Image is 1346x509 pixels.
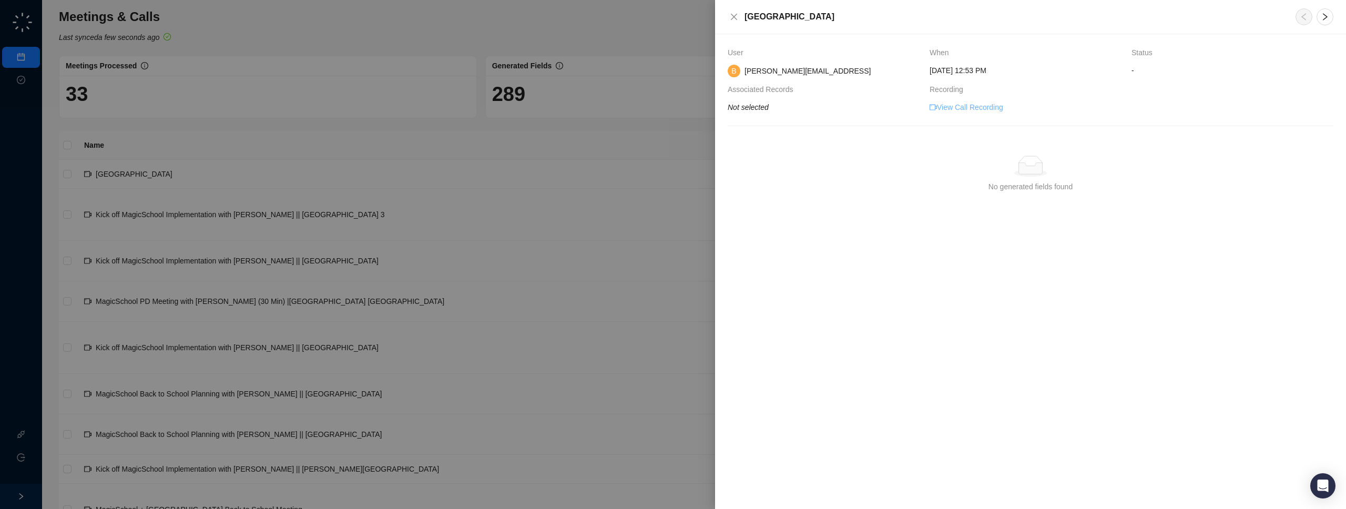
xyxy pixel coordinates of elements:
a: video-cameraView Call Recording [930,101,1003,113]
span: - [1131,65,1333,76]
span: close [730,13,738,21]
span: [PERSON_NAME][EMAIL_ADDRESS] [745,67,871,75]
i: Not selected [728,103,769,111]
span: User [728,47,749,58]
button: Close [728,11,740,23]
div: Open Intercom Messenger [1310,473,1335,498]
span: Associated Records [728,84,799,95]
span: video-camera [930,104,937,111]
span: right [1321,13,1329,21]
span: When [930,47,954,58]
span: [DATE] 12:53 PM [930,65,986,76]
div: No generated fields found [988,181,1073,192]
span: Status [1131,47,1158,58]
h5: [GEOGRAPHIC_DATA] [745,11,1283,23]
span: Recording [930,84,968,95]
span: B [731,65,736,77]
